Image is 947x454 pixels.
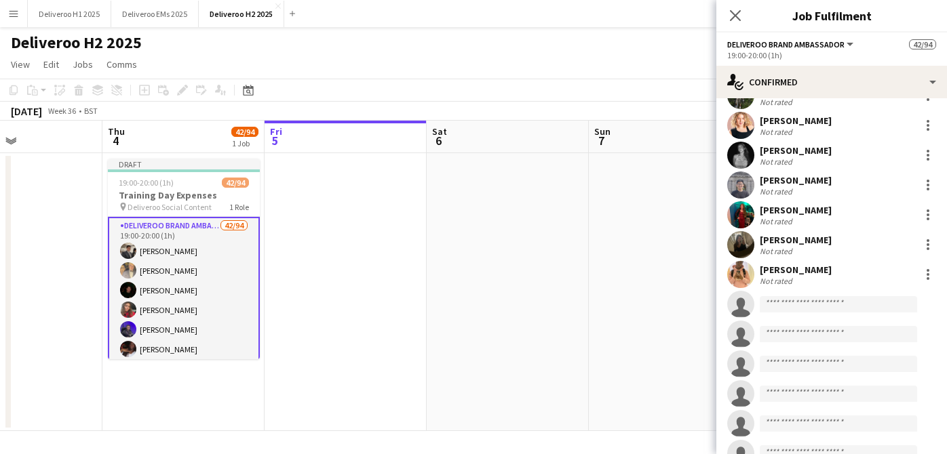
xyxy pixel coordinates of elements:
div: Not rated [760,186,795,197]
span: Week 36 [45,106,79,116]
div: [DATE] [11,104,42,118]
span: 42/94 [222,178,249,188]
div: Not rated [760,246,795,256]
button: Deliveroo H2 2025 [199,1,284,27]
span: 7 [592,133,611,148]
span: Deliveroo Social Content [128,202,212,212]
div: [PERSON_NAME] [760,174,832,186]
div: Not rated [760,127,795,137]
div: [PERSON_NAME] [760,234,832,246]
button: Deliveroo Brand Ambassador [727,39,855,49]
div: Draft [108,159,260,169]
span: 5 [268,133,282,148]
span: 6 [430,133,447,148]
div: [PERSON_NAME] [760,115,832,127]
span: View [11,58,30,70]
a: Jobs [67,56,98,73]
span: Sun [594,125,611,138]
a: Edit [38,56,64,73]
span: Edit [43,58,59,70]
h1: Deliveroo H2 2025 [11,33,142,53]
div: Not rated [760,216,795,226]
div: Not rated [760,97,795,107]
span: Sat [432,125,447,138]
span: Deliveroo Brand Ambassador [727,39,845,49]
button: Deliveroo H1 2025 [28,1,111,27]
h3: Training Day Expenses [108,189,260,201]
span: 42/94 [909,39,936,49]
a: View [5,56,35,73]
h3: Job Fulfilment [716,7,947,24]
span: 1 Role [229,202,249,212]
button: Deliveroo EMs 2025 [111,1,199,27]
span: 19:00-20:00 (1h) [119,178,174,188]
div: 1 Job [232,138,258,148]
a: Comms [101,56,142,73]
div: Not rated [760,157,795,167]
div: 19:00-20:00 (1h) [727,50,936,60]
div: Not rated [760,276,795,286]
span: Jobs [73,58,93,70]
span: 42/94 [231,127,258,137]
span: Fri [270,125,282,138]
div: BST [84,106,98,116]
span: Thu [108,125,125,138]
div: [PERSON_NAME] [760,264,832,276]
div: [PERSON_NAME] [760,144,832,157]
div: Confirmed [716,66,947,98]
div: [PERSON_NAME] [760,204,832,216]
span: 4 [106,133,125,148]
app-job-card: Draft19:00-20:00 (1h)42/94Training Day Expenses Deliveroo Social Content1 RoleDeliveroo Brand Amb... [108,159,260,359]
span: Comms [107,58,137,70]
